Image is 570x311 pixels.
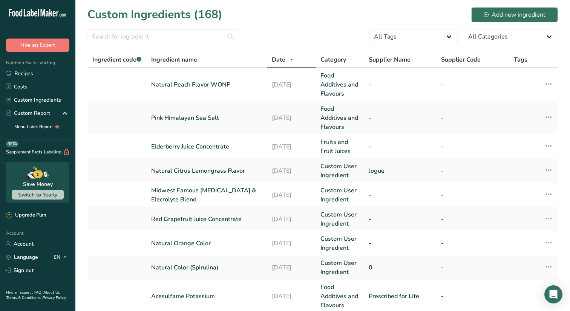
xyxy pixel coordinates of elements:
a: Hire an Expert . [6,290,33,295]
a: - [441,263,504,272]
a: - [441,142,504,151]
span: Ingredient name [151,55,197,64]
span: Category [320,55,346,64]
a: [DATE] [272,142,311,151]
a: Midwest Famous [MEDICAL_DATA] & Elecrolyte Blend [151,186,263,204]
a: Natural Peach Flavor WONF [151,80,263,89]
a: [DATE] [272,113,311,122]
a: - [369,215,432,224]
div: Add new ingredient [484,10,545,19]
span: Ingredient code [92,56,141,64]
a: - [369,113,432,122]
a: Food Additives and Flavours [320,283,360,310]
a: - [369,190,432,200]
a: Custom User Ingredient [320,186,360,204]
a: Elderberry Juice Concentrate [151,142,263,151]
a: Custom User Ingredient [320,258,360,277]
a: - [441,292,504,301]
span: Supplier Code [441,55,481,64]
a: Custom User Ingredient [320,210,360,228]
a: Natural Color (Spirulina) [151,263,263,272]
a: [DATE] [272,80,311,89]
a: Custom User Ingredient [320,234,360,252]
h1: Custom Ingredients (168) [87,6,222,23]
div: Custom Report [6,109,50,117]
a: Fruits and Fruit Juices [320,138,360,156]
div: Open Intercom Messenger [544,285,562,303]
a: [DATE] [272,239,311,248]
span: Tags [514,55,527,64]
a: - [441,80,504,89]
a: Prescribed for Life [369,292,432,301]
button: Add new ingredient [471,7,558,22]
a: Privacy Policy [43,295,66,300]
a: [DATE] [272,292,311,301]
a: - [369,80,432,89]
a: 0 [369,263,432,272]
span: Supplier Name [369,55,411,64]
a: - [441,113,504,122]
a: Pink Himalayan Sea Salt [151,113,263,122]
div: Save Money [23,180,53,188]
span: Date [272,55,285,64]
a: Red Grapefruit Juice Concentrate [151,215,263,224]
a: [DATE] [272,166,311,175]
input: Search for ingredient [87,29,238,44]
a: [DATE] [272,263,311,272]
button: Hire an Expert [6,39,69,52]
a: Natural Orange Color [151,239,263,248]
a: Language [6,251,38,264]
div: EN [54,252,69,261]
a: [DATE] [272,190,311,200]
a: [DATE] [272,215,311,224]
a: Terms & Conditions . [6,295,43,300]
a: Food Additives and Flavours [320,71,360,98]
a: - [441,166,504,175]
button: Switch to Yearly [12,190,64,200]
a: About Us . [6,290,60,300]
a: Custom User Ingredient [320,162,360,180]
div: BETA [6,141,18,147]
a: Acesulfame Potassium [151,292,263,301]
span: Switch to Yearly [18,191,57,198]
a: - [369,142,432,151]
a: - [441,215,504,224]
a: Food Additives and Flavours [320,104,360,132]
a: Natural Citrus Lemongrass Flavor [151,166,263,175]
a: - [441,190,504,200]
a: - [369,239,432,248]
a: - [441,239,504,248]
a: FAQ . [34,290,43,295]
div: Upgrade Plan [6,212,46,219]
a: Jogue [369,166,432,175]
